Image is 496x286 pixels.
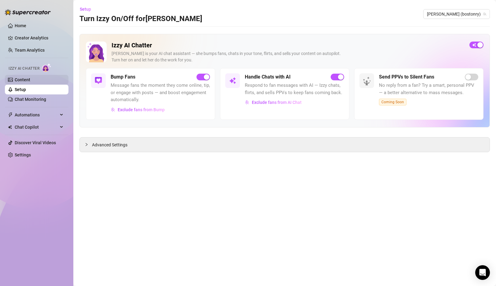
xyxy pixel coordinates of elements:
[483,12,487,16] span: team
[80,7,91,12] span: Setup
[379,82,478,96] span: No reply from a fan? Try a smart, personal PPV — a better alternative to mass messages.
[379,73,434,81] h5: Send PPVs to Silent Fans
[111,105,165,115] button: Exclude fans from Bump
[95,77,102,84] img: svg%3e
[15,23,26,28] a: Home
[245,82,344,96] span: Respond to fan messages with AI — Izzy chats, flirts, and sells PPVs to keep fans coming back.
[111,108,115,112] img: svg%3e
[111,73,135,81] h5: Bump Fans
[245,73,291,81] h5: Handle Chats with AI
[427,9,486,19] span: Ryan (bostonry)
[15,87,26,92] a: Setup
[92,141,127,148] span: Advanced Settings
[85,143,88,146] span: collapsed
[8,125,12,129] img: Chat Copilot
[379,99,406,105] span: Coming Soon
[112,50,465,63] div: [PERSON_NAME] is your AI chat assistant — she bumps fans, chats in your tone, flirts, and sells y...
[15,152,31,157] a: Settings
[9,66,39,71] span: Izzy AI Chatter
[112,42,465,49] h2: Izzy AI Chatter
[79,14,202,24] h3: Turn Izzy On/Off for [PERSON_NAME]
[245,100,249,105] img: svg%3e
[15,110,58,120] span: Automations
[229,77,236,84] img: svg%3e
[15,33,64,43] a: Creator Analytics
[111,82,210,104] span: Message fans the moment they come online, tip, or engage with posts — and boost engagement automa...
[15,122,58,132] span: Chat Copilot
[245,97,302,107] button: Exclude fans from AI Chat
[85,141,92,148] div: collapsed
[118,107,165,112] span: Exclude fans from Bump
[86,42,107,62] img: Izzy AI Chatter
[363,77,373,86] img: silent-fans-ppv-o-N6Mmdf.svg
[15,77,30,82] a: Content
[475,265,490,280] div: Open Intercom Messenger
[252,100,302,105] span: Exclude fans from AI Chat
[79,4,96,14] button: Setup
[15,140,56,145] a: Discover Viral Videos
[5,9,51,15] img: logo-BBDzfeDw.svg
[42,63,51,72] img: AI Chatter
[15,97,46,102] a: Chat Monitoring
[8,112,13,117] span: thunderbolt
[15,48,45,53] a: Team Analytics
